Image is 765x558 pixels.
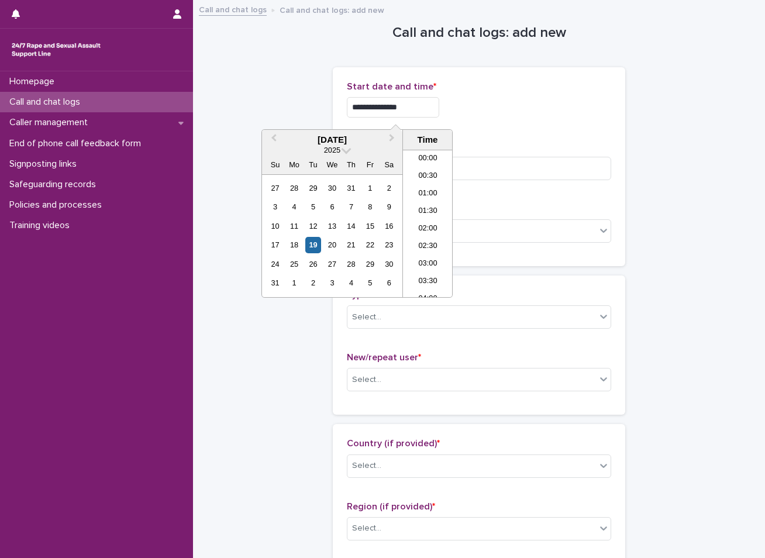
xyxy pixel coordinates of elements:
[352,522,381,535] div: Select...
[381,275,397,291] div: Choose Saturday, September 6th, 2025
[280,3,384,16] p: Call and chat logs: add new
[403,203,453,221] li: 01:30
[9,38,103,61] img: rhQMoQhaT3yELyF149Cw
[267,256,283,272] div: Choose Sunday, August 24th, 2025
[362,180,378,196] div: Choose Friday, August 1st, 2025
[324,146,340,154] span: 2025
[403,150,453,168] li: 00:00
[403,185,453,203] li: 01:00
[286,275,302,291] div: Choose Monday, September 1st, 2025
[403,291,453,308] li: 04:00
[5,179,105,190] p: Safeguarding records
[286,157,302,173] div: Mo
[343,256,359,272] div: Choose Thursday, August 28th, 2025
[347,353,421,362] span: New/repeat user
[324,157,340,173] div: We
[381,256,397,272] div: Choose Saturday, August 30th, 2025
[352,311,381,323] div: Select...
[333,25,625,42] h1: Call and chat logs: add new
[403,256,453,273] li: 03:00
[343,199,359,215] div: Choose Thursday, August 7th, 2025
[343,275,359,291] div: Choose Thursday, September 4th, 2025
[362,237,378,253] div: Choose Friday, August 22nd, 2025
[267,275,283,291] div: Choose Sunday, August 31st, 2025
[305,180,321,196] div: Choose Tuesday, July 29th, 2025
[324,180,340,196] div: Choose Wednesday, July 30th, 2025
[267,157,283,173] div: Su
[381,180,397,196] div: Choose Saturday, August 2nd, 2025
[305,275,321,291] div: Choose Tuesday, September 2nd, 2025
[5,97,89,108] p: Call and chat logs
[324,256,340,272] div: Choose Wednesday, August 27th, 2025
[381,199,397,215] div: Choose Saturday, August 9th, 2025
[305,199,321,215] div: Choose Tuesday, August 5th, 2025
[343,237,359,253] div: Choose Thursday, August 21st, 2025
[199,2,267,16] a: Call and chat logs
[403,221,453,238] li: 02:00
[305,237,321,253] div: Choose Tuesday, August 19th, 2025
[362,256,378,272] div: Choose Friday, August 29th, 2025
[305,218,321,234] div: Choose Tuesday, August 12th, 2025
[362,157,378,173] div: Fr
[5,159,86,170] p: Signposting links
[406,135,449,145] div: Time
[267,199,283,215] div: Choose Sunday, August 3rd, 2025
[362,275,378,291] div: Choose Friday, September 5th, 2025
[347,502,435,511] span: Region (if provided)
[343,157,359,173] div: Th
[324,199,340,215] div: Choose Wednesday, August 6th, 2025
[267,218,283,234] div: Choose Sunday, August 10th, 2025
[286,218,302,234] div: Choose Monday, August 11th, 2025
[263,131,282,150] button: Previous Month
[343,180,359,196] div: Choose Thursday, July 31st, 2025
[286,199,302,215] div: Choose Monday, August 4th, 2025
[381,237,397,253] div: Choose Saturday, August 23rd, 2025
[347,439,440,448] span: Country (if provided)
[384,131,402,150] button: Next Month
[403,273,453,291] li: 03:30
[267,237,283,253] div: Choose Sunday, August 17th, 2025
[381,218,397,234] div: Choose Saturday, August 16th, 2025
[352,460,381,472] div: Select...
[305,256,321,272] div: Choose Tuesday, August 26th, 2025
[5,138,150,149] p: End of phone call feedback form
[403,168,453,185] li: 00:30
[5,117,97,128] p: Caller management
[305,157,321,173] div: Tu
[347,82,436,91] span: Start date and time
[286,256,302,272] div: Choose Monday, August 25th, 2025
[362,218,378,234] div: Choose Friday, August 15th, 2025
[5,199,111,211] p: Policies and processes
[262,135,402,145] div: [DATE]
[267,180,283,196] div: Choose Sunday, July 27th, 2025
[5,220,79,231] p: Training videos
[324,218,340,234] div: Choose Wednesday, August 13th, 2025
[286,180,302,196] div: Choose Monday, July 28th, 2025
[324,275,340,291] div: Choose Wednesday, September 3rd, 2025
[5,76,64,87] p: Homepage
[343,218,359,234] div: Choose Thursday, August 14th, 2025
[352,374,381,386] div: Select...
[362,199,378,215] div: Choose Friday, August 8th, 2025
[324,237,340,253] div: Choose Wednesday, August 20th, 2025
[403,238,453,256] li: 02:30
[266,178,398,292] div: month 2025-08
[381,157,397,173] div: Sa
[286,237,302,253] div: Choose Monday, August 18th, 2025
